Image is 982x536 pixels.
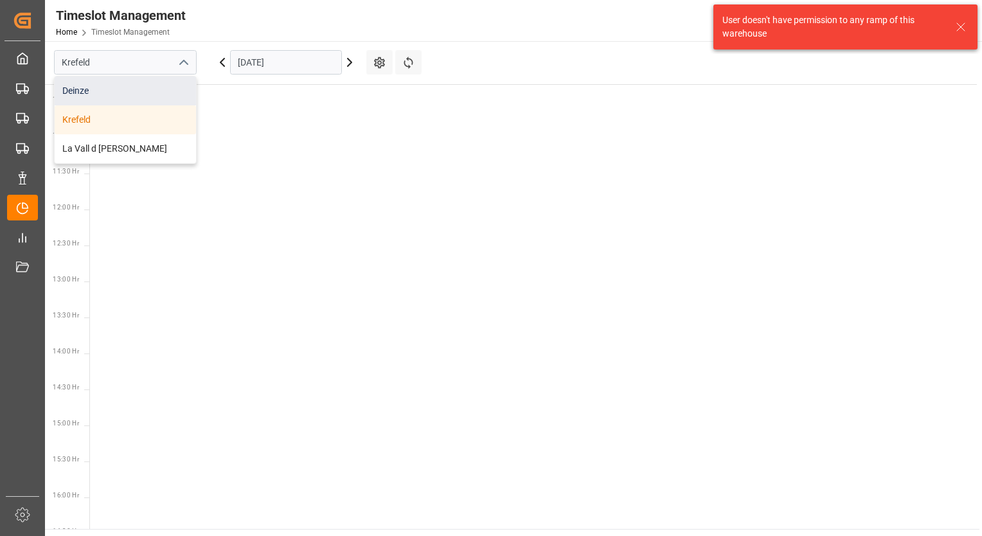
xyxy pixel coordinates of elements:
span: 11:00 Hr [53,132,79,139]
span: 12:00 Hr [53,204,79,211]
span: 16:30 Hr [53,528,79,535]
div: Timeslot Management [56,6,186,25]
span: 15:00 Hr [53,420,79,427]
div: Krefeld [55,105,196,134]
span: 13:30 Hr [53,312,79,319]
div: User doesn't have permission to any ramp of this warehouse [722,13,943,40]
button: close menu [173,53,192,73]
span: 10:30 Hr [53,96,79,103]
input: Type to search/select [54,50,197,75]
span: 12:30 Hr [53,240,79,247]
span: 14:30 Hr [53,384,79,391]
a: Home [56,28,77,37]
div: Deinze [55,76,196,105]
input: DD.MM.YYYY [230,50,342,75]
span: 13:00 Hr [53,276,79,283]
span: 11:30 Hr [53,168,79,175]
span: 15:30 Hr [53,456,79,463]
span: 14:00 Hr [53,348,79,355]
span: 16:00 Hr [53,492,79,499]
div: La Vall d [PERSON_NAME] [55,134,196,163]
